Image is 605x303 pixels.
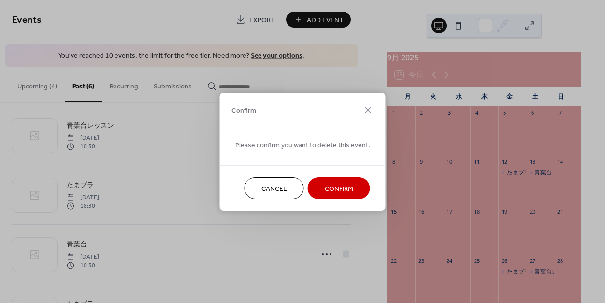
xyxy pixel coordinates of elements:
[325,184,353,194] span: Confirm
[308,177,370,199] button: Confirm
[231,106,256,116] span: Confirm
[245,177,304,199] button: Cancel
[235,140,370,150] span: Please confirm you want to delete this event.
[261,184,287,194] span: Cancel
